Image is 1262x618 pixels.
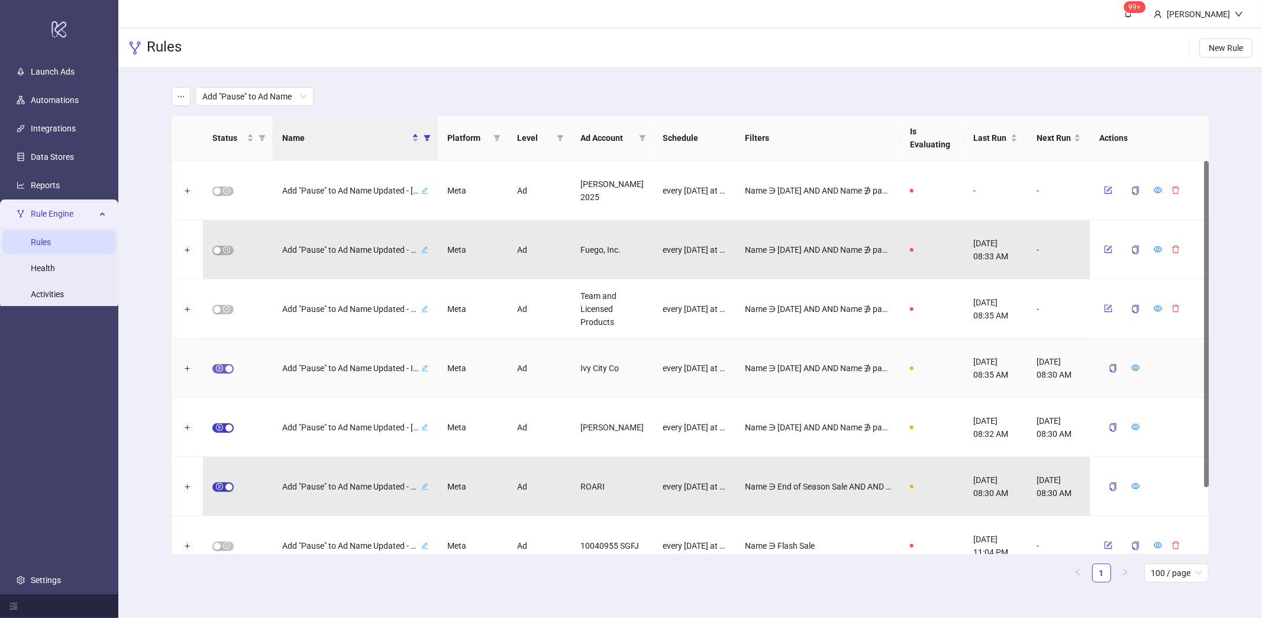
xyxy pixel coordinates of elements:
span: Last Run [973,131,1008,144]
span: form [1105,186,1113,194]
a: Automations [31,95,79,105]
button: form [1100,242,1118,256]
h3: Rules [147,38,182,58]
span: edit [421,424,428,431]
span: Name ∋ [DATE] AND AND Name ∌ pause [745,362,891,375]
div: [DATE] 08:30 AM [964,457,1027,516]
span: left [1074,569,1082,576]
div: Meta [438,398,508,457]
span: every [DATE] at 8:30 AM America/New_York [663,302,726,316]
div: [DATE] 08:30 AM [1027,339,1090,398]
div: Ad [508,457,571,516]
button: copy [1100,359,1127,378]
span: Add "Pause" to Ad Name Updated - [PERSON_NAME] 2025 [282,184,419,197]
button: copy [1122,181,1150,200]
span: filter [557,134,564,141]
span: eye [1154,541,1163,549]
div: Add "Pause" to Ad Name Updated - [PERSON_NAME]edit [282,420,428,435]
a: Health [31,263,55,273]
span: edit [421,305,428,313]
span: copy [1132,542,1140,550]
button: New Rule [1199,38,1253,57]
span: eye [1132,482,1140,490]
th: Actions [1090,115,1209,161]
div: [DATE] 08:32 AM [964,398,1027,457]
button: form [1100,301,1118,316]
a: Data Stores [31,152,74,162]
button: form [1100,538,1118,552]
span: copy [1132,186,1140,195]
span: Add "Pause" to Ad Name Updated - Ivy City Co [282,362,419,375]
a: eye [1132,363,1140,373]
span: Add "Pause" to Ad Name Updated - [PERSON_NAME] [282,421,419,434]
span: fork [17,210,25,218]
div: Ad [508,516,571,575]
a: eye [1132,482,1140,491]
div: - [1027,516,1090,575]
span: user [1154,10,1162,18]
span: down [1235,10,1243,18]
button: left [1069,564,1087,582]
div: ROARI [571,457,653,516]
li: 1 [1092,564,1111,582]
a: Launch Ads [31,67,75,76]
span: edit [421,187,428,194]
button: delete [1167,242,1185,256]
button: Expand row [183,246,192,255]
span: edit [421,365,428,372]
div: Ivy City Co [571,339,653,398]
div: Fuego, Inc. [571,220,653,279]
div: Meta [438,457,508,516]
a: eye [1132,423,1140,432]
span: copy [1109,364,1118,372]
div: Ad [508,339,571,398]
button: copy [1100,477,1127,496]
a: Settings [31,575,61,585]
a: eye [1154,186,1163,195]
div: [DATE] 08:35 AM [964,279,1027,339]
span: Add "Pause" to Ad Name Updated - Fuego [282,243,419,256]
span: Status [212,131,244,144]
span: fork [128,41,142,55]
span: delete [1172,186,1180,194]
span: Add "Pause" to Ad Name Updated - Gameday [282,302,419,316]
button: delete [1167,301,1185,316]
a: eye [1154,304,1163,314]
span: eye [1154,245,1163,253]
div: [PERSON_NAME] [1162,8,1235,21]
span: copy [1132,246,1140,254]
span: Name ∋ End of Season Sale AND AND Name ∌ pause [745,480,891,493]
span: filter [554,129,566,147]
button: Expand row [183,542,192,551]
span: Add "Pause" to Ad Name Updated - SG [282,539,419,552]
th: Name [273,115,438,161]
span: Next Run [1037,131,1071,144]
span: Name ∋ [DATE] AND AND Name ∌ pause [745,421,891,434]
div: Add "Pause" to Ad Name Updated - Fuegoedit [282,242,428,257]
div: Meta [438,220,508,279]
button: Expand row [183,423,192,433]
div: Add "Pause" to Ad Name Updated - Ivy City Coedit [282,360,428,376]
li: Previous Page [1069,564,1087,582]
span: eye [1154,304,1163,313]
div: Add "Pause" to Ad Name Updated - Gamedayedit [282,301,428,317]
button: copy [1100,418,1127,437]
div: Meta [438,516,508,575]
div: [DATE] 08:30 AM [1027,398,1090,457]
span: Rule Engine [31,202,96,226]
th: Next Run [1027,115,1090,161]
button: copy [1122,240,1150,259]
th: Schedule [653,115,735,161]
div: [DATE] 08:33 AM [964,220,1027,279]
button: Expand row [183,186,192,196]
a: 1 [1093,564,1111,582]
span: Level [517,131,552,144]
span: Add "Pause" to Ad Name Updated - Roari [282,480,419,493]
span: copy [1132,305,1140,313]
span: Platform [447,131,489,144]
div: - [1027,220,1090,279]
li: Next Page [1116,564,1135,582]
div: [DATE] 08:30 AM [1027,457,1090,516]
span: filter [493,134,501,141]
span: filter [259,134,266,141]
